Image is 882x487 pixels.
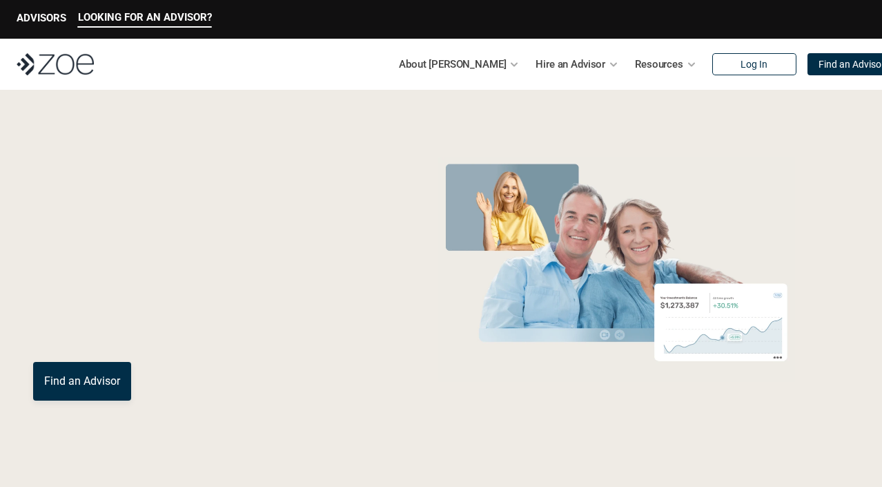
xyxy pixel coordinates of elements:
[33,362,131,401] a: Find an Advisor
[17,12,66,24] p: ADVISORS
[741,59,767,70] p: Log In
[78,11,212,23] p: LOOKING FOR AN ADVISOR?
[33,199,312,298] span: with a Financial Advisor
[536,54,605,75] p: Hire an Advisor
[712,53,796,75] a: Log In
[425,390,808,398] em: The information in the visuals above is for illustrative purposes only and does not represent an ...
[433,157,801,382] img: Zoe Financial Hero Image
[399,54,506,75] p: About [PERSON_NAME]
[44,374,120,388] p: Find an Advisor
[33,153,340,206] span: Grow Your Wealth
[635,54,683,75] p: Resources
[33,312,384,345] p: You deserve an advisor you can trust. [PERSON_NAME], hire, and invest with vetted, fiduciary, fin...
